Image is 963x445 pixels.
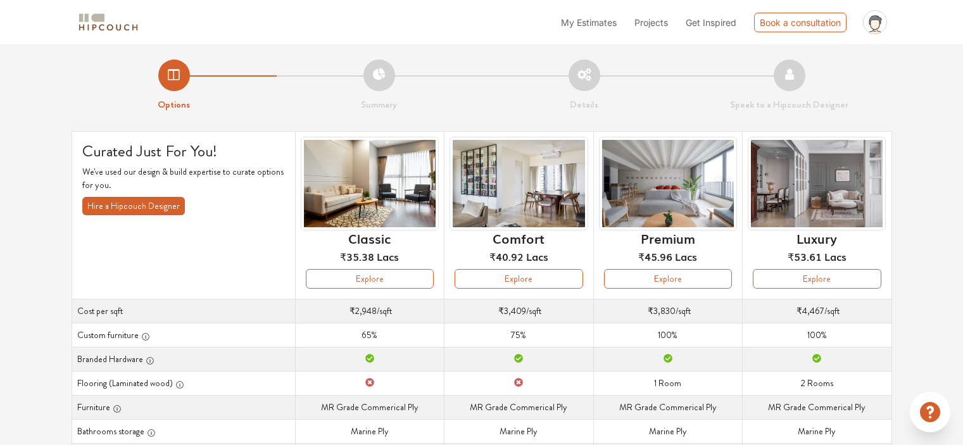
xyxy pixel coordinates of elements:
span: ₹2,948 [349,304,377,317]
th: Bathrooms storage [72,419,295,443]
img: logo-horizontal.svg [77,11,140,34]
td: Marine Ply [593,419,742,443]
th: Cost per sqft [72,299,295,323]
span: ₹3,830 [648,304,676,317]
strong: Speak to a Hipcouch Designer [730,97,848,111]
td: 100% [593,323,742,347]
span: Get Inspired [686,17,736,28]
button: Explore [306,269,434,289]
span: Projects [634,17,668,28]
button: Explore [455,269,582,289]
span: ₹35.38 [340,249,374,264]
img: header-preview [450,137,588,231]
h6: Classic [348,230,391,246]
td: /sqft [593,299,742,323]
td: 75% [444,323,593,347]
td: 65% [295,323,444,347]
th: Flooring (Laminated wood) [72,371,295,395]
th: Furniture [72,395,295,419]
button: Explore [604,269,732,289]
h6: Premium [641,230,695,246]
span: ₹4,467 [796,304,824,317]
span: Lacs [377,249,399,264]
button: Explore [753,269,881,289]
td: MR Grade Commerical Ply [444,395,593,419]
strong: Options [158,97,190,111]
button: Hire a Hipcouch Designer [82,197,185,215]
span: My Estimates [561,17,617,28]
h6: Luxury [796,230,837,246]
td: 100% [743,323,891,347]
img: header-preview [301,137,439,231]
td: MR Grade Commerical Ply [593,395,742,419]
td: Marine Ply [743,419,891,443]
p: We've used our design & build expertise to curate options for you. [82,165,285,192]
span: ₹3,409 [498,304,526,317]
th: Custom furniture [72,323,295,347]
span: Lacs [526,249,548,264]
span: ₹45.96 [638,249,672,264]
span: ₹40.92 [489,249,524,264]
img: header-preview [748,137,886,231]
span: Lacs [824,249,847,264]
td: Marine Ply [295,419,444,443]
img: header-preview [599,137,737,231]
td: /sqft [743,299,891,323]
span: logo-horizontal.svg [77,8,140,37]
strong: Summary [361,97,397,111]
td: 1 Room [593,371,742,395]
th: Branded Hardware [72,347,295,371]
h6: Comfort [493,230,544,246]
td: Marine Ply [444,419,593,443]
h4: Curated Just For You! [82,142,285,161]
strong: Details [570,97,598,111]
span: ₹53.61 [788,249,822,264]
td: /sqft [444,299,593,323]
div: Book a consultation [754,13,847,32]
span: Lacs [675,249,697,264]
td: /sqft [295,299,444,323]
td: 2 Rooms [743,371,891,395]
td: MR Grade Commerical Ply [743,395,891,419]
td: MR Grade Commerical Ply [295,395,444,419]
